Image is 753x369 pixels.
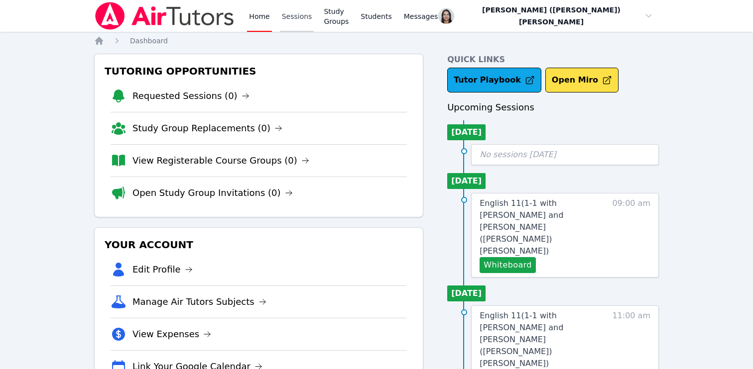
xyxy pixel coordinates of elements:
a: Tutor Playbook [447,68,541,92]
img: Air Tutors [94,2,235,30]
a: Study Group Replacements (0) [132,121,282,135]
a: View Registerable Course Groups (0) [132,154,309,168]
li: [DATE] [447,173,486,189]
h4: Quick Links [447,54,659,66]
h3: Your Account [103,236,415,254]
span: Messages [404,11,438,21]
button: Open Miro [545,68,619,92]
span: No sessions [DATE] [480,150,556,159]
nav: Breadcrumb [94,36,659,46]
a: Open Study Group Invitations (0) [132,186,293,200]
li: [DATE] [447,285,486,301]
span: English 11 ( 1-1 with [PERSON_NAME] and [PERSON_NAME] ([PERSON_NAME]) [PERSON_NAME] ) [480,198,563,256]
h3: Upcoming Sessions [447,100,659,114]
a: Manage Air Tutors Subjects [132,295,266,309]
a: Dashboard [130,36,168,46]
a: English 11(1-1 with [PERSON_NAME] and [PERSON_NAME] ([PERSON_NAME]) [PERSON_NAME]) [480,197,608,257]
a: Requested Sessions (0) [132,89,250,103]
span: Dashboard [130,37,168,45]
span: English 11 ( 1-1 with [PERSON_NAME] and [PERSON_NAME] ([PERSON_NAME]) [PERSON_NAME] ) [480,311,563,368]
a: View Expenses [132,327,211,341]
h3: Tutoring Opportunities [103,62,415,80]
span: 09:00 am [612,197,650,273]
li: [DATE] [447,124,486,140]
button: Whiteboard [480,257,536,273]
a: Edit Profile [132,263,193,277]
